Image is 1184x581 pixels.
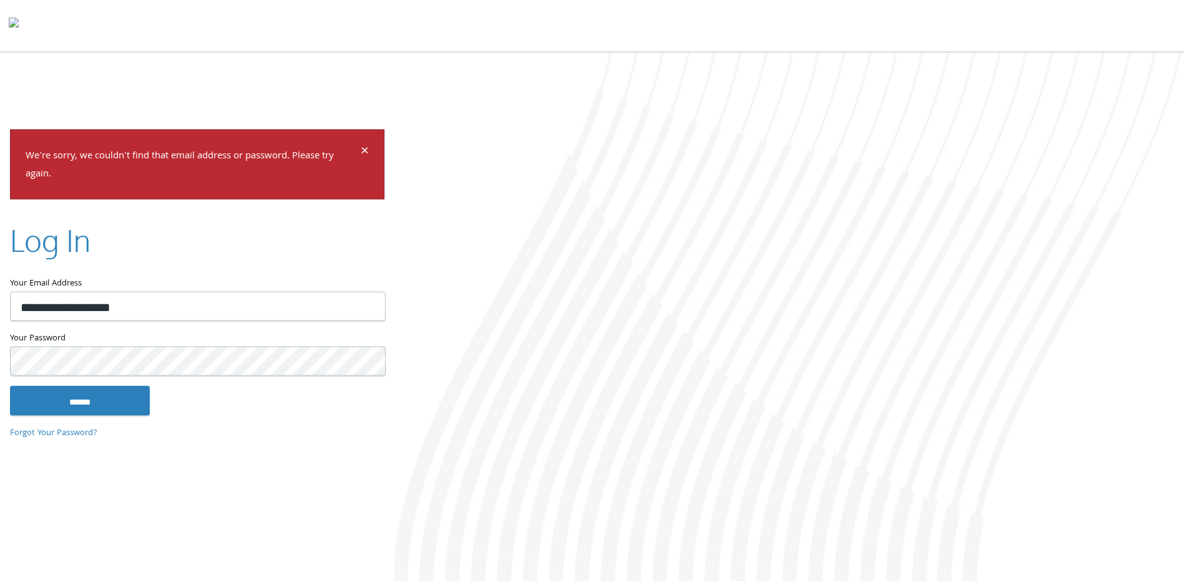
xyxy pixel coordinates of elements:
[10,219,91,261] h2: Log In
[361,145,369,160] button: Dismiss alert
[10,426,97,440] a: Forgot Your Password?
[361,140,369,165] span: ×
[26,148,359,184] p: We're sorry, we couldn't find that email address or password. Please try again.
[10,330,384,346] label: Your Password
[9,13,19,38] img: todyl-logo-dark.svg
